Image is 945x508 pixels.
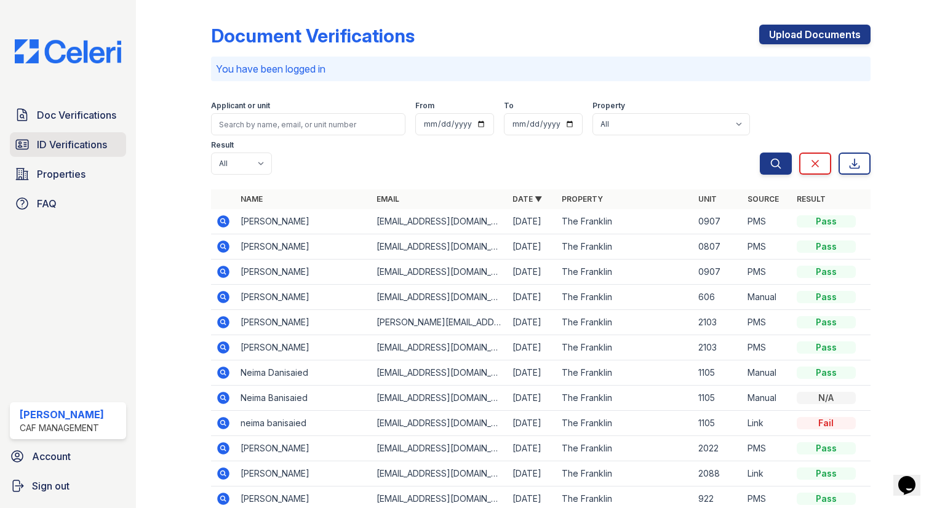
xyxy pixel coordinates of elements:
td: The Franklin [557,411,693,436]
td: 1105 [693,386,743,411]
td: [DATE] [508,411,557,436]
div: Pass [797,291,856,303]
td: [DATE] [508,260,557,285]
div: Pass [797,316,856,328]
td: [EMAIL_ADDRESS][DOMAIN_NAME] [372,209,508,234]
td: PMS [743,335,792,360]
td: Manual [743,386,792,411]
td: The Franklin [557,461,693,486]
td: 0807 [693,234,743,260]
a: Unit [698,194,717,204]
td: [EMAIL_ADDRESS][DOMAIN_NAME] [372,461,508,486]
td: [EMAIL_ADDRESS][DOMAIN_NAME] [372,285,508,310]
td: [DATE] [508,234,557,260]
td: [DATE] [508,386,557,411]
span: Doc Verifications [37,108,116,122]
a: ID Verifications [10,132,126,157]
div: Pass [797,341,856,354]
span: ID Verifications [37,137,107,152]
a: Source [748,194,779,204]
label: Applicant or unit [211,101,270,111]
td: The Franklin [557,234,693,260]
div: Pass [797,215,856,228]
td: PMS [743,436,792,461]
td: The Franklin [557,335,693,360]
a: Result [797,194,826,204]
td: [DATE] [508,310,557,335]
td: Neima Danisaied [236,360,372,386]
label: Property [592,101,625,111]
img: CE_Logo_Blue-a8612792a0a2168367f1c8372b55b34899dd931a85d93a1a3d3e32e68fde9ad4.png [5,39,131,63]
td: [PERSON_NAME] [236,436,372,461]
td: 606 [693,285,743,310]
td: The Franklin [557,285,693,310]
td: [DATE] [508,360,557,386]
td: [EMAIL_ADDRESS][DOMAIN_NAME] [372,411,508,436]
div: Pass [797,240,856,253]
td: neima banisaied [236,411,372,436]
a: Properties [10,162,126,186]
td: [EMAIL_ADDRESS][DOMAIN_NAME] [372,234,508,260]
div: [PERSON_NAME] [20,407,104,422]
td: 1105 [693,360,743,386]
td: The Franklin [557,360,693,386]
td: Manual [743,285,792,310]
td: Link [743,411,792,436]
td: [DATE] [508,461,557,486]
td: [PERSON_NAME] [236,234,372,260]
div: Pass [797,367,856,379]
td: [PERSON_NAME] [236,285,372,310]
td: [PERSON_NAME] [236,461,372,486]
div: Pass [797,442,856,454]
a: Email [377,194,399,204]
div: Document Verifications [211,25,415,47]
td: [EMAIL_ADDRESS][DOMAIN_NAME] [372,386,508,411]
label: From [415,101,434,111]
td: 0907 [693,260,743,285]
div: Pass [797,266,856,278]
td: [DATE] [508,209,557,234]
td: The Franklin [557,386,693,411]
td: 0907 [693,209,743,234]
a: Date ▼ [512,194,542,204]
div: CAF Management [20,422,104,434]
td: The Franklin [557,260,693,285]
td: [DATE] [508,335,557,360]
div: Pass [797,493,856,505]
span: FAQ [37,196,57,211]
td: PMS [743,234,792,260]
span: Sign out [32,478,70,493]
label: Result [211,140,234,150]
td: 2103 [693,310,743,335]
td: 2022 [693,436,743,461]
td: 2088 [693,461,743,486]
td: The Franklin [557,310,693,335]
a: Account [5,444,131,469]
a: Name [241,194,263,204]
td: [DATE] [508,436,557,461]
td: [PERSON_NAME] [236,260,372,285]
a: Doc Verifications [10,103,126,127]
a: Property [562,194,603,204]
p: You have been logged in [216,62,866,76]
td: PMS [743,209,792,234]
td: [PERSON_NAME] [236,209,372,234]
td: [EMAIL_ADDRESS][DOMAIN_NAME] [372,335,508,360]
td: Manual [743,360,792,386]
td: [EMAIL_ADDRESS][DOMAIN_NAME] [372,436,508,461]
td: [PERSON_NAME] [236,310,372,335]
iframe: chat widget [893,459,933,496]
td: The Franklin [557,209,693,234]
div: Fail [797,417,856,429]
td: [PERSON_NAME] [236,335,372,360]
label: To [504,101,514,111]
div: Pass [797,467,856,480]
td: The Franklin [557,436,693,461]
div: N/A [797,392,856,404]
td: [EMAIL_ADDRESS][DOMAIN_NAME] [372,360,508,386]
a: Sign out [5,474,131,498]
input: Search by name, email, or unit number [211,113,405,135]
td: Neima Banisaied [236,386,372,411]
td: 2103 [693,335,743,360]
